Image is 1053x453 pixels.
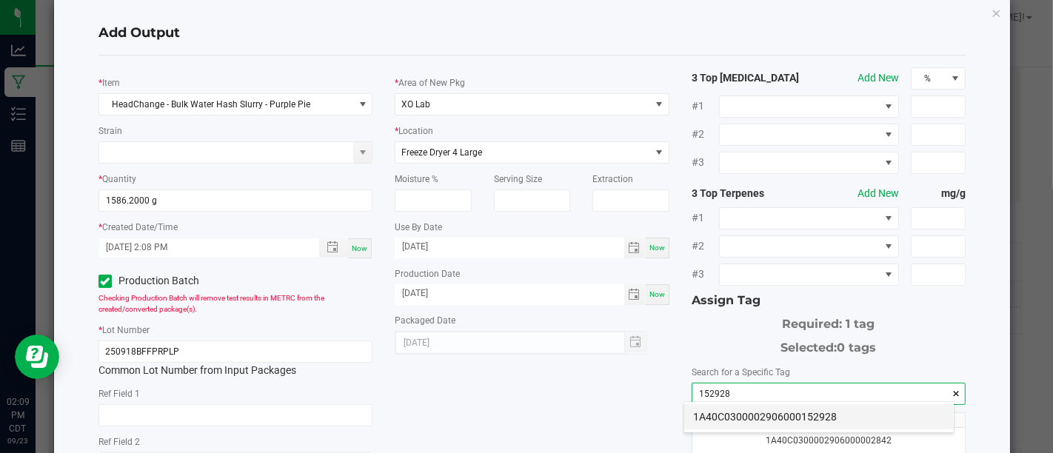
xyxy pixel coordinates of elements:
[98,294,324,313] span: Checking Production Batch will remove test results in METRC from the created/converted package(s).
[858,186,899,201] button: Add New
[692,70,801,86] strong: 3 Top [MEDICAL_DATA]
[395,314,455,327] label: Packaged Date
[692,266,719,282] span: #3
[592,172,633,186] label: Extraction
[352,244,367,252] span: Now
[692,186,801,201] strong: 3 Top Terpenes
[692,155,719,170] span: #3
[692,98,719,114] span: #1
[395,221,442,234] label: Use By Date
[692,292,966,309] div: Assign Tag
[395,238,624,256] input: Date
[102,172,136,186] label: Quantity
[692,333,966,357] div: Selected:
[395,284,624,303] input: Date
[401,147,482,158] span: Freeze Dryer 4 Large
[649,290,665,298] span: Now
[837,340,876,355] span: 0 tags
[911,186,966,201] strong: mg/g
[102,323,150,337] label: Lot Number
[692,366,790,379] label: Search for a Specific Tag
[719,235,899,258] span: NO DATA FOUND
[98,340,372,378] div: Common Lot Number from Input Packages
[692,309,966,333] div: Required: 1 tag
[395,172,438,186] label: Moisture %
[912,68,946,89] span: %
[692,210,719,226] span: #1
[624,238,646,258] span: Toggle calendar
[398,76,465,90] label: Area of New Pkg
[15,335,59,379] iframe: Resource center
[99,238,304,257] input: Created Datetime
[98,435,140,449] label: Ref Field 2
[102,221,178,234] label: Created Date/Time
[952,386,960,401] span: clear
[692,127,719,142] span: #2
[624,284,646,305] span: Toggle calendar
[99,94,353,115] span: HeadChange - Bulk Water Hash Slurry - Purple Pie
[401,99,430,110] span: XO Lab
[395,267,460,281] label: Production Date
[98,124,122,138] label: Strain
[319,238,348,257] span: Toggle popup
[692,238,719,254] span: #2
[719,264,899,286] span: NO DATA FOUND
[98,387,140,400] label: Ref Field 1
[398,124,433,138] label: Location
[102,76,120,90] label: Item
[494,172,542,186] label: Serving Size
[98,273,224,289] label: Production Batch
[684,404,954,429] li: 1A40C0300002906000152928
[649,244,665,252] span: Now
[858,70,899,86] button: Add New
[719,207,899,229] span: NO DATA FOUND
[98,24,966,43] h4: Add Output
[701,434,956,448] div: 1A40C0300002906000002842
